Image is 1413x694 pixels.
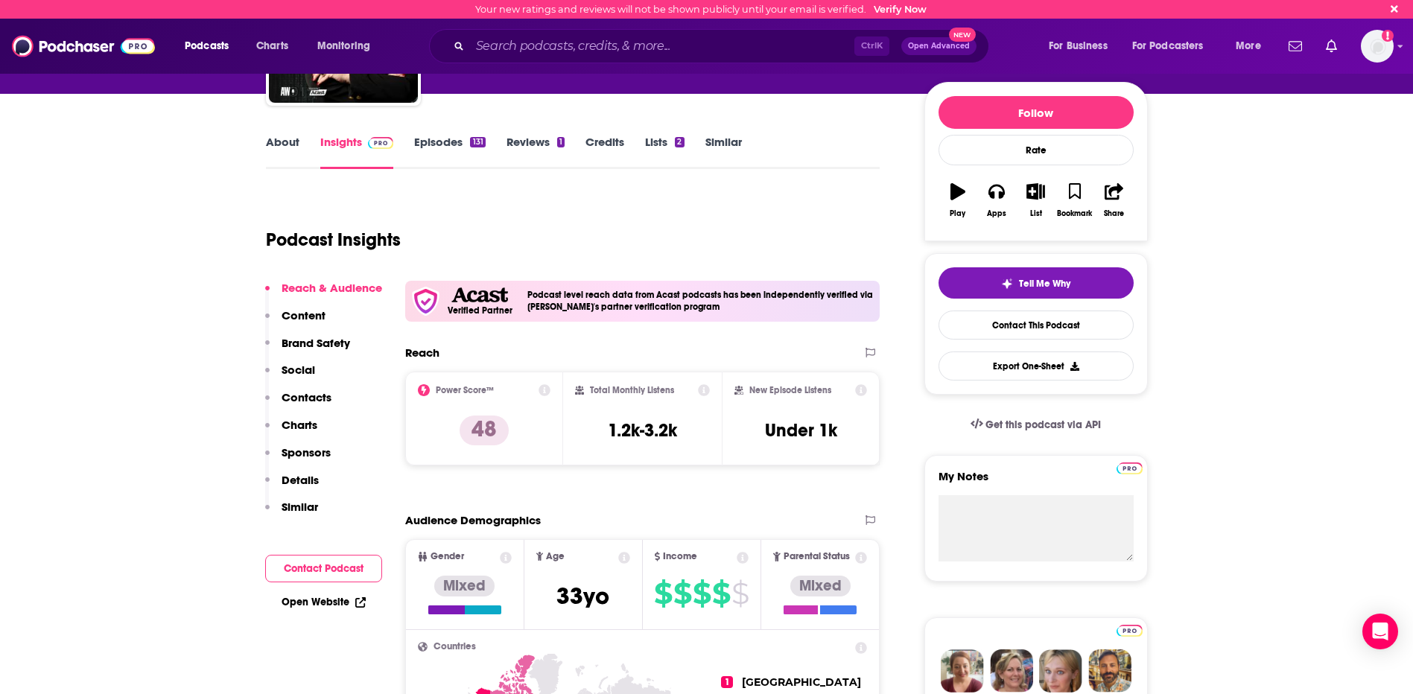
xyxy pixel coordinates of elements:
span: Get this podcast via API [985,418,1101,431]
a: Credits [585,135,624,169]
a: Pro website [1117,460,1143,474]
button: Social [265,363,315,390]
button: Content [265,308,326,336]
span: Charts [256,36,288,57]
button: Similar [265,500,318,527]
a: Pro website [1117,623,1143,637]
button: Sponsors [265,445,331,473]
button: Details [265,473,319,500]
div: Apps [987,209,1006,218]
a: Reviews1 [507,135,565,169]
svg: Email not verified [1382,30,1394,42]
span: $ [673,582,691,605]
a: About [266,135,299,169]
button: Play [939,173,977,227]
span: Podcasts [185,36,229,57]
span: 33 yo [556,582,609,611]
p: Reach & Audience [282,281,382,295]
a: Similar [705,135,742,169]
span: Ctrl K [854,36,889,56]
a: Open Website [282,596,366,608]
h3: Under 1k [765,419,837,442]
p: Sponsors [282,445,331,459]
button: Follow [939,96,1134,129]
button: List [1016,173,1055,227]
img: Barbara Profile [990,649,1033,693]
a: Get this podcast via API [959,407,1114,443]
p: 48 [460,416,509,445]
button: Export One-Sheet [939,351,1134,381]
label: My Notes [939,469,1134,495]
button: Share [1094,173,1133,227]
img: verfied icon [411,287,440,316]
a: Show notifications dropdown [1283,34,1308,59]
p: Social [282,363,315,377]
div: 131 [470,137,485,147]
div: Play [950,209,965,218]
div: Your new ratings and reviews will not be shown publicly until your email is verified. [475,4,927,15]
a: Charts [247,34,297,58]
img: Acast [451,287,508,303]
span: $ [693,582,711,605]
button: Open AdvancedNew [901,37,977,55]
h1: Podcast Insights [266,229,401,251]
div: Share [1104,209,1124,218]
h5: Verified Partner [448,306,512,315]
span: New [949,28,976,42]
span: Logged in as dresnic [1361,30,1394,63]
h2: Total Monthly Listens [590,385,674,395]
img: Podchaser Pro [1117,462,1143,474]
p: Details [282,473,319,487]
span: Open Advanced [908,42,970,50]
span: Parental Status [784,552,850,561]
span: $ [712,582,730,605]
a: Show notifications dropdown [1320,34,1343,59]
span: More [1236,36,1261,57]
img: Podchaser Pro [368,137,394,149]
span: 1 [721,676,733,688]
div: Bookmark [1057,209,1092,218]
div: 2 [675,137,684,147]
a: InsightsPodchaser Pro [320,135,394,169]
div: Mixed [434,576,495,596]
div: List [1030,209,1042,218]
button: tell me why sparkleTell Me Why [939,267,1134,299]
img: tell me why sparkle [1001,278,1013,290]
p: Contacts [282,390,331,404]
span: Gender [431,552,464,561]
button: Apps [977,173,1016,227]
a: Verify Now [874,4,927,15]
button: Reach & Audience [265,281,382,308]
p: Content [282,308,326,322]
button: open menu [307,34,390,58]
span: [GEOGRAPHIC_DATA] [742,675,861,689]
button: open menu [1225,34,1280,58]
h2: Audience Demographics [405,513,541,527]
button: Brand Safety [265,336,350,363]
h4: Podcast level reach data from Acast podcasts has been independently verified via [PERSON_NAME]'s ... [527,290,874,312]
input: Search podcasts, credits, & more... [470,34,854,58]
h3: 1.2k-3.2k [608,419,677,442]
button: Show profile menu [1361,30,1394,63]
a: Contact This Podcast [939,311,1134,340]
button: Bookmark [1055,173,1094,227]
a: Episodes131 [414,135,485,169]
img: Sydney Profile [941,649,984,693]
div: 1 [557,137,565,147]
h2: Reach [405,346,439,360]
button: Charts [265,418,317,445]
span: For Podcasters [1132,36,1204,57]
button: open menu [1123,34,1225,58]
p: Brand Safety [282,336,350,350]
img: Jon Profile [1088,649,1131,693]
span: Tell Me Why [1019,278,1070,290]
span: For Business [1049,36,1108,57]
a: Podchaser - Follow, Share and Rate Podcasts [12,32,155,60]
div: Rate [939,135,1134,165]
img: Jules Profile [1039,649,1082,693]
button: Contact Podcast [265,555,382,582]
div: Mixed [790,576,851,596]
img: Podchaser Pro [1117,625,1143,637]
a: Lists2 [645,135,684,169]
span: $ [731,582,749,605]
